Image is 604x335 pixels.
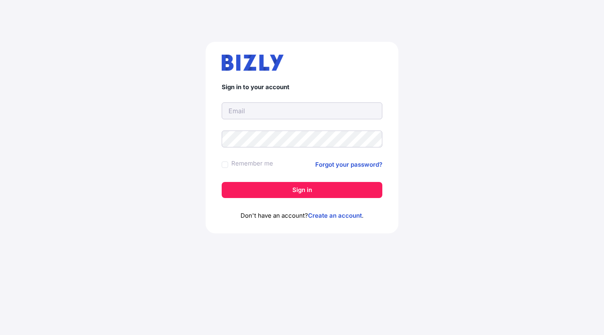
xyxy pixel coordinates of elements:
[222,84,382,91] h4: Sign in to your account
[222,55,284,71] img: bizly_logo.svg
[222,211,382,221] p: Don't have an account? .
[315,160,382,170] a: Forgot your password?
[222,182,382,198] button: Sign in
[231,159,273,168] label: Remember me
[222,102,382,119] input: Email
[308,212,362,219] a: Create an account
